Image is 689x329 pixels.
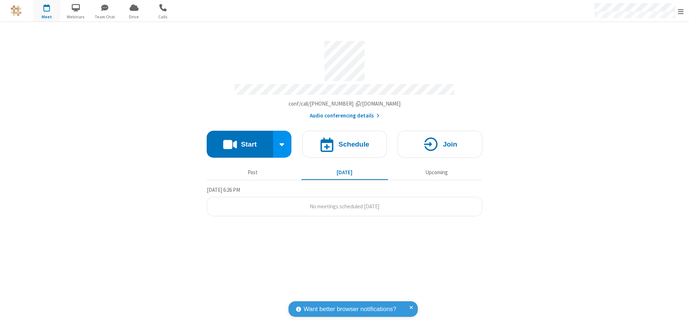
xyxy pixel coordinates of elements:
[207,36,482,120] section: Account details
[121,14,147,20] span: Drive
[289,100,401,108] button: Copy my meeting room linkCopy my meeting room link
[33,14,60,20] span: Meet
[92,14,118,20] span: Team Chat
[207,131,273,158] button: Start
[310,203,379,210] span: No meetings scheduled [DATE]
[304,305,396,314] span: Want better browser notifications?
[301,166,388,179] button: [DATE]
[273,131,292,158] div: Start conference options
[443,141,457,148] h4: Join
[207,186,482,217] section: Today's Meetings
[310,112,380,120] button: Audio conferencing details
[241,141,257,148] h4: Start
[302,131,387,158] button: Schedule
[289,100,401,107] span: Copy my meeting room link
[207,186,240,193] span: [DATE] 6:26 PM
[210,166,296,179] button: Past
[338,141,369,148] h4: Schedule
[62,14,89,20] span: Webinars
[150,14,177,20] span: Calls
[11,5,22,16] img: QA Selenium DO NOT DELETE OR CHANGE
[398,131,482,158] button: Join
[393,166,480,179] button: Upcoming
